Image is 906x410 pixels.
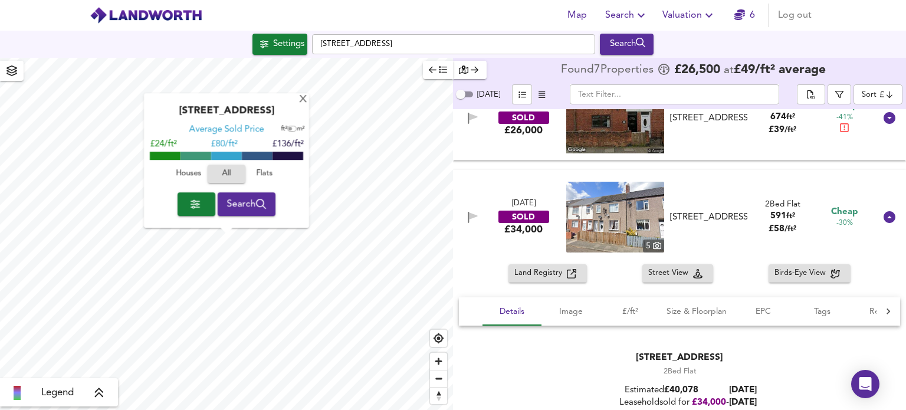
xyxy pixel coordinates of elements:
[298,94,308,106] div: X
[90,6,202,24] img: logo
[724,65,734,76] span: at
[600,34,654,55] div: Run Your Search
[770,212,786,221] span: 591
[665,112,752,124] div: 15 Woodhorn Road, NE63 9AS
[643,240,664,252] div: 5
[566,182,664,252] a: property thumbnail 5
[664,386,698,395] span: £ 40,078
[150,140,176,149] span: £24/ft²
[882,111,897,125] svg: Show Details
[297,126,304,133] span: m²
[729,386,757,395] b: [DATE]
[836,218,853,228] span: -30%
[504,223,543,236] div: £34,000
[430,370,447,387] span: Zoom out
[726,4,763,27] button: 6
[667,304,727,319] span: Size & Floorplan
[504,124,543,137] div: £26,000
[662,7,716,24] span: Valuation
[214,168,239,181] span: All
[786,113,795,121] span: ft²
[430,387,447,404] button: Reset bearing to north
[658,4,721,27] button: Valuation
[642,264,713,283] button: Street View
[778,7,812,24] span: Log out
[600,34,654,55] button: Search
[208,165,245,183] button: All
[605,7,648,24] span: Search
[173,168,205,181] span: Houses
[765,199,800,210] div: 2 Bed Flat
[453,76,906,160] div: [DATE]SOLD£26,000 [STREET_ADDRESS]1Bed Flat674ft²£39/ft² Cheap-41%
[477,91,500,99] span: [DATE]
[836,113,853,123] span: -41%
[252,34,307,55] button: Settings
[692,398,726,407] span: £ 34,000
[648,267,693,280] span: Street View
[272,140,303,149] span: £136/ft²
[734,7,755,24] a: 6
[674,64,720,76] span: £ 26,500
[273,37,304,52] div: Settings
[603,37,651,52] div: Search
[602,351,757,364] div: [STREET_ADDRESS]
[227,196,267,212] span: Search
[566,182,664,252] img: property thumbnail
[797,84,825,104] div: split button
[512,198,536,209] div: [DATE]
[729,398,757,407] span: [DATE]
[563,7,591,24] span: Map
[862,89,877,100] div: Sort
[600,4,653,27] button: Search
[312,34,595,54] input: Enter a location...
[245,165,283,183] button: Flats
[558,4,596,27] button: Map
[549,304,593,319] span: Image
[170,165,208,183] button: Houses
[831,206,858,218] span: Cheap
[602,396,757,409] div: Leasehold sold for -
[786,212,795,220] span: ft²
[498,111,549,124] div: SOLD
[734,64,826,76] span: £ 49 / ft² average
[252,34,307,55] div: Click to configure Search Settings
[670,112,747,124] div: [STREET_ADDRESS]
[218,192,276,216] button: Search
[773,4,816,27] button: Log out
[854,84,902,104] div: Sort
[602,366,757,377] div: 2 Bed Flat
[570,84,779,104] input: Text Filter...
[769,264,851,283] button: Birds-Eye View
[150,106,303,124] div: [STREET_ADDRESS]
[430,330,447,347] button: Find my location
[490,304,534,319] span: Details
[670,211,747,224] div: [STREET_ADDRESS]
[769,225,796,234] span: £ 58
[281,126,287,133] span: ft²
[851,370,879,398] div: Open Intercom Messenger
[784,225,796,233] span: / ft²
[430,353,447,370] button: Zoom in
[41,386,74,400] span: Legend
[741,304,786,319] span: EPC
[784,126,796,134] span: / ft²
[859,304,904,319] span: Rental
[189,124,264,136] div: Average Sold Price
[770,113,786,122] span: 674
[453,170,906,264] div: [DATE]SOLD£34,000 property thumbnail 5 [STREET_ADDRESS]2Bed Flat591ft²£58/ft² Cheap-30%
[800,304,845,319] span: Tags
[498,211,549,223] div: SOLD
[602,384,757,396] div: Estimated
[561,64,656,76] div: Found 7 Propert ies
[566,83,664,153] img: streetview
[430,388,447,404] span: Reset bearing to north
[508,264,587,283] button: Land Registry
[430,370,447,387] button: Zoom out
[248,168,280,181] span: Flats
[514,267,567,280] span: Land Registry
[769,126,796,135] span: £ 39
[774,267,830,280] span: Birds-Eye View
[608,304,652,319] span: £/ft²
